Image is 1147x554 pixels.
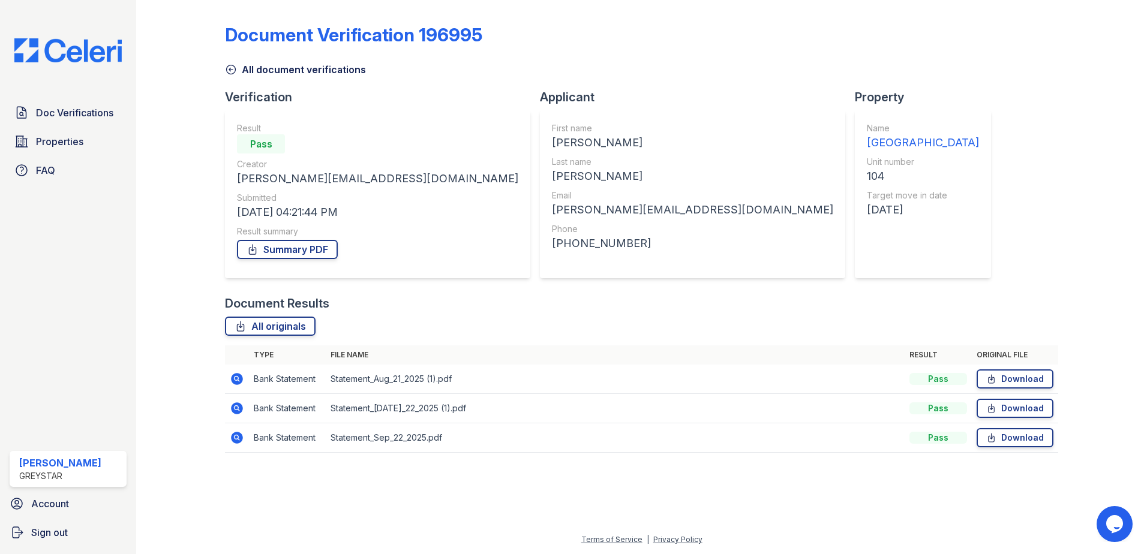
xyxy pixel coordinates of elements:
[237,204,518,221] div: [DATE] 04:21:44 PM
[905,345,972,365] th: Result
[326,365,905,394] td: Statement_Aug_21_2025 (1).pdf
[909,373,967,385] div: Pass
[225,62,366,77] a: All document verifications
[10,101,127,125] a: Doc Verifications
[867,122,979,151] a: Name [GEOGRAPHIC_DATA]
[249,365,326,394] td: Bank Statement
[647,535,649,544] div: |
[326,394,905,423] td: Statement_[DATE]_22_2025 (1).pdf
[5,492,131,516] a: Account
[867,189,979,201] div: Target move in date
[237,240,338,259] a: Summary PDF
[552,168,833,185] div: [PERSON_NAME]
[867,156,979,168] div: Unit number
[855,89,1001,106] div: Property
[552,134,833,151] div: [PERSON_NAME]
[31,496,69,511] span: Account
[867,134,979,151] div: [GEOGRAPHIC_DATA]
[326,345,905,365] th: File name
[5,520,131,544] a: Sign out
[552,235,833,252] div: [PHONE_NUMBER]
[1097,506,1135,542] iframe: chat widget
[552,122,833,134] div: First name
[909,432,967,444] div: Pass
[653,535,702,544] a: Privacy Policy
[552,189,833,201] div: Email
[249,345,326,365] th: Type
[249,423,326,453] td: Bank Statement
[977,428,1053,447] a: Download
[225,89,540,106] div: Verification
[977,369,1053,389] a: Download
[225,24,482,46] div: Document Verification 196995
[10,158,127,182] a: FAQ
[36,163,55,177] span: FAQ
[867,122,979,134] div: Name
[10,130,127,153] a: Properties
[5,38,131,62] img: CE_Logo_Blue-a8612792a0a2168367f1c8372b55b34899dd931a85d93a1a3d3e32e68fde9ad4.png
[19,470,101,482] div: Greystar
[31,525,68,540] span: Sign out
[977,399,1053,418] a: Download
[909,402,967,414] div: Pass
[867,168,979,185] div: 104
[867,201,979,218] div: [DATE]
[540,89,855,106] div: Applicant
[552,156,833,168] div: Last name
[581,535,642,544] a: Terms of Service
[36,134,83,149] span: Properties
[237,170,518,187] div: [PERSON_NAME][EMAIL_ADDRESS][DOMAIN_NAME]
[552,201,833,218] div: [PERSON_NAME][EMAIL_ADDRESS][DOMAIN_NAME]
[237,192,518,204] div: Submitted
[972,345,1058,365] th: Original file
[237,225,518,237] div: Result summary
[237,134,285,153] div: Pass
[237,122,518,134] div: Result
[225,295,329,312] div: Document Results
[249,394,326,423] td: Bank Statement
[552,223,833,235] div: Phone
[237,158,518,170] div: Creator
[36,106,113,120] span: Doc Verifications
[326,423,905,453] td: Statement_Sep_22_2025.pdf
[19,456,101,470] div: [PERSON_NAME]
[225,317,316,336] a: All originals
